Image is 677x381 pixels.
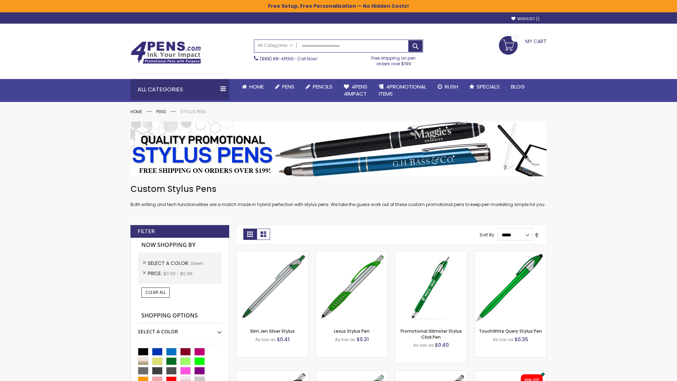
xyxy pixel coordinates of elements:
[148,270,163,277] span: Price
[277,336,289,343] span: $0.41
[300,79,338,95] a: Pencils
[148,260,190,267] span: Select A Color
[511,16,539,22] a: Wishlist
[505,79,530,95] a: Blog
[395,370,467,376] a: Lexus Metallic Stylus Pen-Green
[475,251,546,257] a: TouchWrite Query Stylus Pen-Green
[316,370,388,376] a: Boston Silver Stylus Pen-Green
[260,56,294,62] a: (888) 88-4PENS
[432,79,464,95] a: Rush
[338,79,373,102] a: 4Pens4impact
[243,229,257,240] strong: Grid
[236,79,269,95] a: Home
[260,56,317,62] span: - Call Now!
[480,232,494,238] label: Sort By
[237,251,308,257] a: Slim Jen Silver Stylus-Green
[395,252,467,323] img: Promotional iSlimster Stylus Click Pen-Green
[334,328,370,334] a: Lexus Stylus Pen
[130,183,547,208] div: Both writing and tech functionalities are a match made in hybrid perfection with stylus pens. We ...
[313,83,333,90] span: Pencils
[190,260,203,266] span: Green
[356,336,369,343] span: $0.31
[130,122,547,176] img: Stylus Pens
[395,251,467,257] a: Promotional iSlimster Stylus Click Pen-Green
[511,83,525,90] span: Blog
[141,288,170,297] a: Clear All
[344,83,367,97] span: 4Pens 4impact
[138,323,222,335] div: Select A Color
[316,252,388,323] img: Lexus Stylus Pen-Green
[237,252,308,323] img: Slim Jen Silver Stylus-Green
[180,109,206,115] strong: Stylus Pens
[464,79,505,95] a: Specials
[413,342,434,348] span: As low as
[475,252,546,323] img: TouchWrite Query Stylus Pen-Green
[335,337,355,343] span: As low as
[282,83,294,90] span: Pens
[138,308,222,323] strong: Shopping Options
[163,271,193,277] span: $0.00 - $0.99
[269,79,300,95] a: Pens
[479,328,542,334] a: TouchWrite Query Stylus Pen
[138,228,155,235] strong: Filter
[493,337,513,343] span: As low as
[130,183,547,195] h1: Custom Stylus Pens
[156,109,166,115] a: Pens
[138,238,222,253] strong: Now Shopping by
[514,336,528,343] span: $0.35
[130,109,142,115] a: Home
[250,328,295,334] a: Slim Jen Silver Stylus
[401,328,462,340] a: Promotional iSlimster Stylus Click Pen
[130,41,201,64] img: 4Pens Custom Pens and Promotional Products
[475,370,546,376] a: iSlimster II - Full Color-Green
[435,341,449,349] span: $0.40
[445,83,458,90] span: Rush
[258,43,293,48] span: All Categories
[316,251,388,257] a: Lexus Stylus Pen-Green
[145,289,166,295] span: Clear All
[254,40,297,52] a: All Categories
[364,53,423,67] div: Free shipping on pen orders over $199
[237,370,308,376] a: Boston Stylus Pen-Green
[379,83,426,97] span: 4PROMOTIONAL ITEMS
[249,83,264,90] span: Home
[477,83,500,90] span: Specials
[130,79,229,100] div: All Categories
[255,337,276,343] span: As low as
[373,79,432,102] a: 4PROMOTIONALITEMS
